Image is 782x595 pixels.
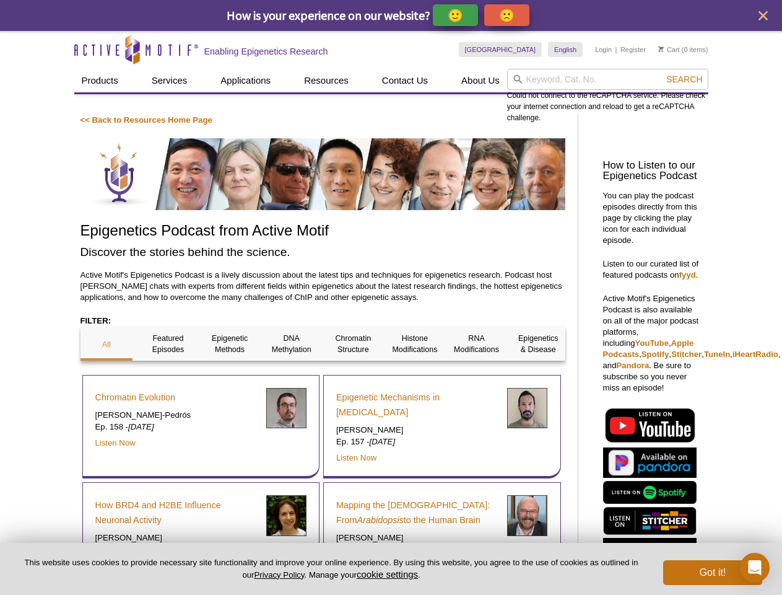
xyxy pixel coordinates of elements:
[755,8,771,24] button: close
[389,333,441,355] p: Histone Modifications
[603,190,702,246] p: You can play the podcast episodes directly from this page by clicking the play icon for each indi...
[204,333,256,355] p: Epigenetic Methods
[615,42,617,57] li: |
[595,45,612,54] a: Login
[370,437,396,446] em: [DATE]
[617,361,649,370] a: Pandora
[732,350,778,359] a: iHeartRadio
[603,161,702,182] h3: How to Listen to our Epigenetics Podcast
[679,270,696,280] a: fyyd
[663,560,762,585] button: Got it!
[459,42,542,57] a: [GEOGRAPHIC_DATA]
[448,7,463,23] p: 🙂
[450,333,503,355] p: RNA Modifications
[658,46,664,52] img: Your Cart
[507,69,708,90] input: Keyword, Cat. No.
[95,438,136,447] a: Listen Now
[144,69,195,92] a: Services
[265,333,318,355] p: DNA Methylation
[548,42,583,57] a: English
[663,74,706,85] button: Search
[603,538,697,565] img: Listen on iHeartRadio
[357,569,418,580] button: cookie settings
[266,388,306,428] img: Arnau Sebe Pedros headshot
[20,557,643,581] p: This website uses cookies to provide necessary site functionality and improve your online experie...
[204,46,328,57] h2: Enabling Epigenetics Research
[603,258,702,281] p: Listen to our curated list of featured podcasts on .
[671,350,702,359] a: Stitcher
[336,498,498,527] a: Mapping the [DEMOGRAPHIC_DATA]: FromArabidopsisto the Human Brain
[704,350,730,359] a: TuneIn
[641,350,669,359] a: Spotify
[603,447,697,478] img: Listen on Pandora
[658,42,708,57] li: (0 items)
[658,45,680,54] a: Cart
[454,69,507,92] a: About Us
[80,316,111,325] strong: FILTER:
[336,453,376,462] a: Listen Now
[336,532,498,544] p: [PERSON_NAME]
[327,333,380,355] p: Chromatin Structure
[95,498,257,527] a: How BRD4 and H2BE Influence Neuronal Activity
[95,390,176,405] a: Chromatin Evolution
[80,138,565,210] img: Discover the stories behind the science.
[128,422,154,431] em: [DATE]
[74,69,126,92] a: Products
[507,388,547,428] img: Luca Magnani headshot
[603,481,697,504] img: Listen on Spotify
[336,436,498,447] p: Ep. 157 -
[213,69,278,92] a: Applications
[740,553,770,583] div: Open Intercom Messenger
[80,339,133,350] p: All
[507,495,547,535] img: Joseph Ecker headshot
[499,7,515,23] p: 🙁
[357,515,404,525] em: Arabidopsis
[95,532,257,544] p: [PERSON_NAME]
[80,223,565,240] h1: Epigenetics Podcast from Active Motif
[297,69,356,92] a: Resources
[620,45,646,54] a: Register
[512,333,565,355] p: Epigenetics & Disease
[80,270,565,303] p: Active Motif's Epigenetics Podcast is a lively discussion about the latest tips and techniques fo...
[603,507,697,535] img: Listen on Stitcher
[336,425,498,436] p: [PERSON_NAME]
[635,338,669,348] a: YouTube
[95,421,257,433] p: Ep. 158 -
[336,390,498,420] a: Epigenetic Mechanisms in [MEDICAL_DATA]
[507,69,708,123] div: Could not connect to the reCAPTCHA service. Please check your internet connection and reload to g...
[266,495,306,535] img: Erica Korb headshot
[80,244,565,260] h2: Discover the stories behind the science.
[375,69,435,92] a: Contact Us
[227,7,430,23] span: How is your experience on our website?
[95,410,257,421] p: [PERSON_NAME]-Pedrós
[666,74,702,84] span: Search
[603,406,697,444] img: Listen on YouTube
[80,115,212,125] a: << Back to Resources Home Page
[254,570,304,580] a: Privacy Policy
[603,293,702,394] p: Active Motif's Epigenetics Podcast is also available on all of the major podcast platforms, inclu...
[603,338,694,359] a: Apple Podcasts
[142,333,194,355] p: Featured Episodes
